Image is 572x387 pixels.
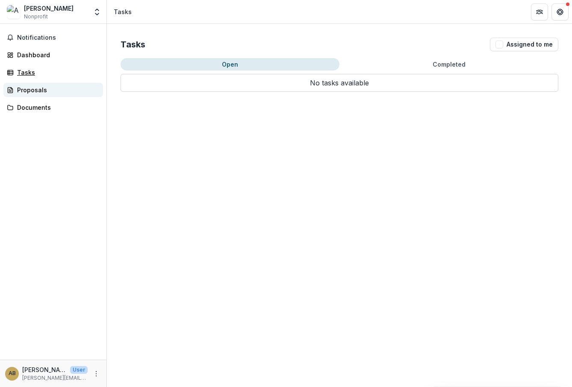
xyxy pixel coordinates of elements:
[551,3,569,21] button: Get Help
[9,371,16,376] div: Aaron Brokenbough
[531,3,548,21] button: Partners
[339,58,558,70] button: Completed
[3,65,103,79] a: Tasks
[17,50,96,59] div: Dashboard
[110,6,135,18] nav: breadcrumb
[121,39,145,50] h2: Tasks
[17,103,96,112] div: Documents
[121,74,558,92] p: No tasks available
[121,58,339,70] button: Open
[490,38,558,51] button: Assigned to me
[3,100,103,114] a: Documents
[17,34,100,41] span: Notifications
[70,366,88,374] p: User
[24,13,48,21] span: Nonprofit
[91,3,103,21] button: Open entity switcher
[24,4,74,13] div: [PERSON_NAME]
[17,85,96,94] div: Proposals
[3,83,103,97] a: Proposals
[17,68,96,77] div: Tasks
[22,374,88,382] p: [PERSON_NAME][EMAIL_ADDRESS][DOMAIN_NAME]
[22,365,67,374] p: [PERSON_NAME]
[3,48,103,62] a: Dashboard
[3,31,103,44] button: Notifications
[114,7,132,16] div: Tasks
[91,369,101,379] button: More
[7,5,21,19] img: Aaron Brokenbough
